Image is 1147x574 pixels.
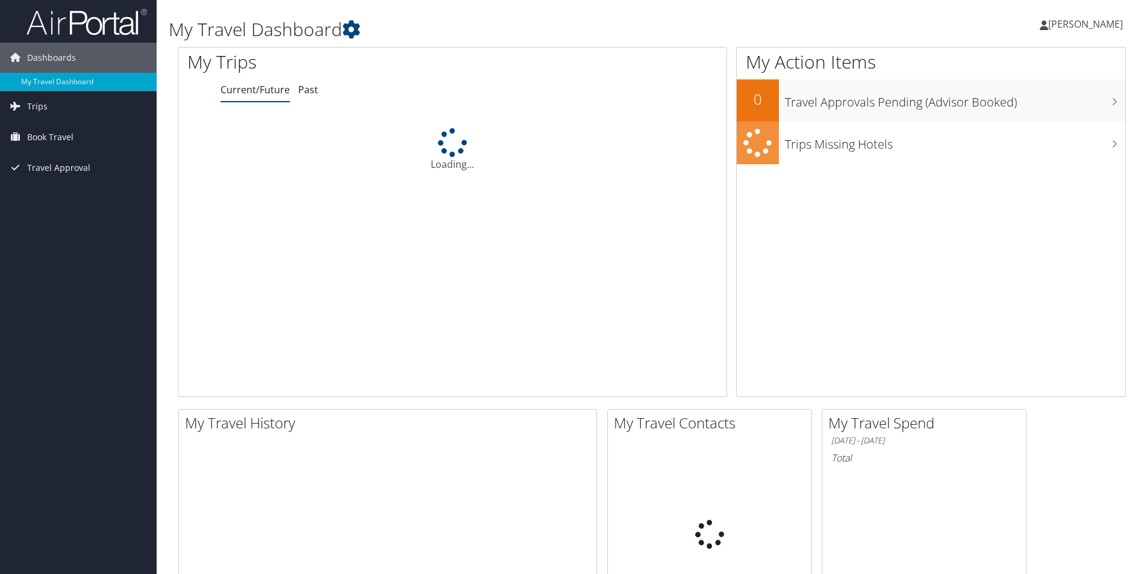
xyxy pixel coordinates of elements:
[737,49,1125,75] h1: My Action Items
[1040,6,1135,42] a: [PERSON_NAME]
[27,122,73,152] span: Book Travel
[220,83,290,96] a: Current/Future
[169,17,813,42] h1: My Travel Dashboard
[737,122,1125,164] a: Trips Missing Hotels
[828,413,1026,433] h2: My Travel Spend
[1048,17,1123,31] span: [PERSON_NAME]
[785,130,1125,153] h3: Trips Missing Hotels
[185,413,596,433] h2: My Travel History
[831,451,1017,464] h6: Total
[298,83,318,96] a: Past
[178,128,727,171] div: Loading...
[27,8,147,36] img: airportal-logo.png
[785,88,1125,111] h3: Travel Approvals Pending (Advisor Booked)
[27,153,90,183] span: Travel Approval
[737,89,779,110] h2: 0
[737,79,1125,122] a: 0Travel Approvals Pending (Advisor Booked)
[27,43,76,73] span: Dashboards
[27,91,48,122] span: Trips
[187,49,489,75] h1: My Trips
[831,435,1017,446] h6: [DATE] - [DATE]
[614,413,811,433] h2: My Travel Contacts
